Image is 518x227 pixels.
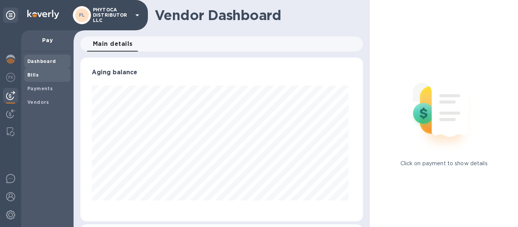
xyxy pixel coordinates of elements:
p: PHYTOCA DISTRIBUTOR LLC [93,7,131,23]
h1: Vendor Dashboard [155,7,358,23]
h3: Aging balance [92,69,352,76]
b: PL [79,12,85,18]
span: Main details [93,39,133,49]
p: Pay [27,36,67,44]
div: Unpin categories [3,8,18,23]
b: Vendors [27,99,49,105]
b: Dashboard [27,58,56,64]
img: Foreign exchange [6,73,15,82]
p: Click on payment to show details [400,160,488,168]
img: Logo [27,10,59,19]
b: Payments [27,86,53,91]
b: Bills [27,72,39,78]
